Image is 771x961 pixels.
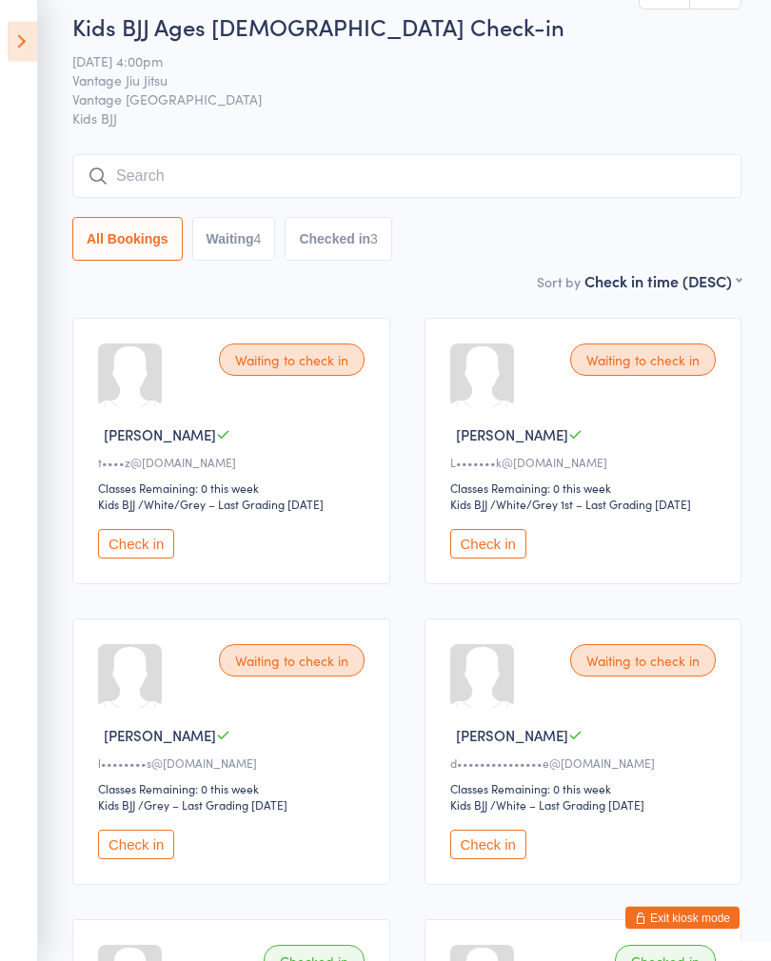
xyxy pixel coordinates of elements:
button: Check in [98,530,174,559]
div: Kids BJJ [98,797,135,814]
div: Kids BJJ [98,497,135,513]
button: Exit kiosk mode [625,907,740,930]
div: Kids BJJ [450,497,487,513]
span: Vantage [GEOGRAPHIC_DATA] [72,90,712,109]
div: Classes Remaining: 0 this week [450,480,722,497]
span: / White/Grey 1st – Last Grading [DATE] [490,497,691,513]
span: [PERSON_NAME] [104,425,216,445]
button: Check in [450,831,526,860]
button: All Bookings [72,218,183,262]
div: 4 [254,232,262,247]
div: Waiting to check in [570,645,716,677]
span: Vantage Jiu Jitsu [72,71,712,90]
div: d•••••••••••••••e@[DOMAIN_NAME] [450,755,722,772]
div: Waiting to check in [570,344,716,377]
div: L•••••••k@[DOMAIN_NAME] [450,455,722,471]
div: Check in time (DESC) [584,271,741,292]
div: Classes Remaining: 0 this week [98,480,370,497]
button: Check in [450,530,526,559]
span: / White – Last Grading [DATE] [490,797,644,814]
button: Checked in3 [285,218,392,262]
span: [PERSON_NAME] [104,726,216,746]
span: [PERSON_NAME] [456,425,568,445]
div: Waiting to check in [219,344,365,377]
input: Search [72,155,741,199]
button: Waiting4 [192,218,276,262]
div: Waiting to check in [219,645,365,677]
div: t••••z@[DOMAIN_NAME] [98,455,370,471]
span: / Grey – Last Grading [DATE] [138,797,287,814]
h2: Kids BJJ Ages [DEMOGRAPHIC_DATA] Check-in [72,11,741,43]
button: Check in [98,831,174,860]
span: [DATE] 4:00pm [72,52,712,71]
div: l••••••••s@[DOMAIN_NAME] [98,755,370,772]
label: Sort by [537,273,581,292]
span: Kids BJJ [72,109,741,128]
div: Classes Remaining: 0 this week [450,781,722,797]
div: Kids BJJ [450,797,487,814]
div: 3 [370,232,378,247]
span: / White/Grey – Last Grading [DATE] [138,497,324,513]
span: [PERSON_NAME] [456,726,568,746]
div: Classes Remaining: 0 this week [98,781,370,797]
